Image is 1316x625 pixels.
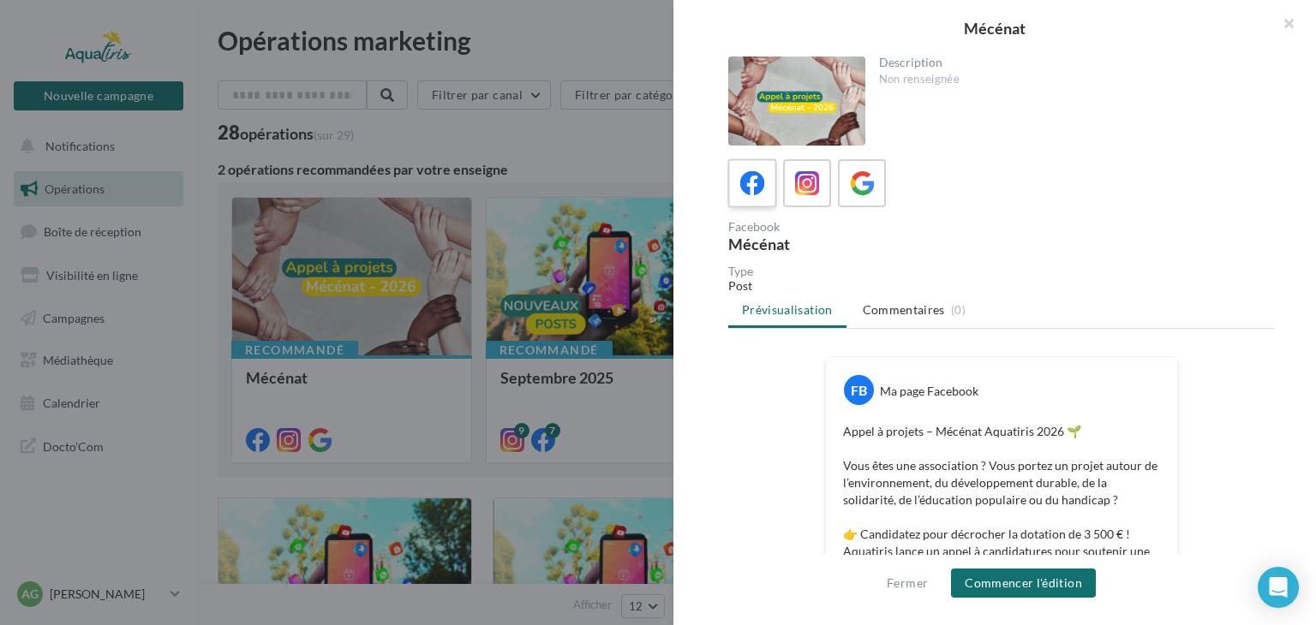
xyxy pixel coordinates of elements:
[728,277,1275,295] div: Post
[1258,567,1299,608] div: Open Intercom Messenger
[728,236,995,252] div: Mécénat
[844,375,874,405] div: FB
[951,568,1096,598] button: Commencer l'édition
[728,221,995,233] div: Facebook
[879,72,1262,87] div: Non renseignée
[879,57,1262,68] div: Description
[880,383,978,400] div: Ma page Facebook
[880,573,935,593] button: Fermer
[728,265,1275,277] div: Type
[863,301,945,318] span: Commentaires
[951,303,966,317] span: (0)
[701,21,1289,36] div: Mécénat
